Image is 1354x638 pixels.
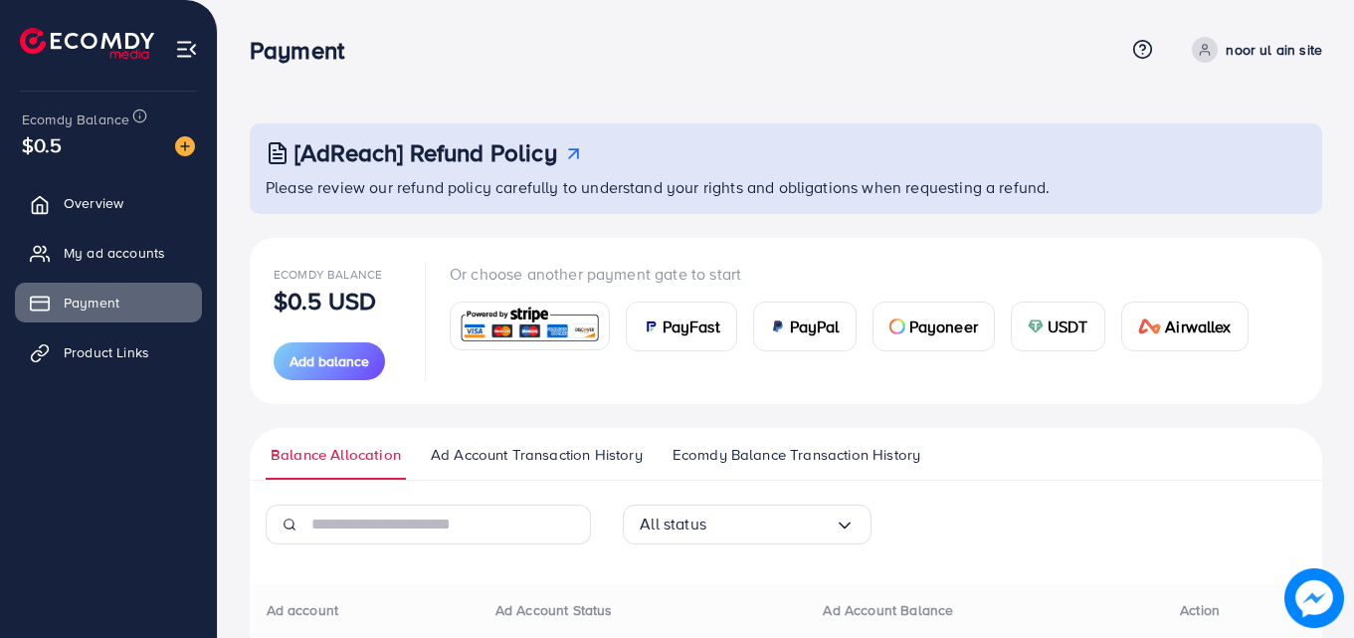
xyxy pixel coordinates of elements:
[1226,38,1322,62] p: noor ul ain site
[274,342,385,380] button: Add balance
[1011,302,1105,351] a: cardUSDT
[790,315,840,338] span: PayPal
[457,305,603,347] img: card
[15,233,202,273] a: My ad accounts
[450,262,1264,286] p: Or choose another payment gate to start
[64,342,149,362] span: Product Links
[1284,568,1344,628] img: image
[706,509,835,539] input: Search for option
[663,315,720,338] span: PayFast
[1028,319,1044,334] img: card
[909,315,978,338] span: Payoneer
[175,136,195,156] img: image
[64,243,165,263] span: My ad accounts
[274,289,376,313] p: $0.5 USD
[1184,37,1322,63] a: noor ul ain site
[1138,319,1162,334] img: card
[431,444,643,466] span: Ad Account Transaction History
[623,505,871,544] div: Search for option
[294,138,557,167] h3: [AdReach] Refund Policy
[640,509,706,539] span: All status
[1048,315,1088,338] span: USDT
[872,302,995,351] a: cardPayoneer
[271,444,401,466] span: Balance Allocation
[20,28,154,59] img: logo
[274,266,382,283] span: Ecomdy Balance
[250,36,360,65] h3: Payment
[626,302,737,351] a: cardPayFast
[22,130,63,159] span: $0.5
[64,293,119,313] span: Payment
[1121,302,1249,351] a: cardAirwallex
[643,319,659,334] img: card
[22,109,129,129] span: Ecomdy Balance
[15,283,202,322] a: Payment
[1165,315,1231,338] span: Airwallex
[15,183,202,223] a: Overview
[770,319,786,334] img: card
[64,193,123,213] span: Overview
[15,332,202,372] a: Product Links
[673,444,920,466] span: Ecomdy Balance Transaction History
[266,175,1310,199] p: Please review our refund policy carefully to understand your rights and obligations when requesti...
[889,319,905,334] img: card
[175,38,198,61] img: menu
[290,351,369,371] span: Add balance
[753,302,857,351] a: cardPayPal
[450,302,610,350] a: card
